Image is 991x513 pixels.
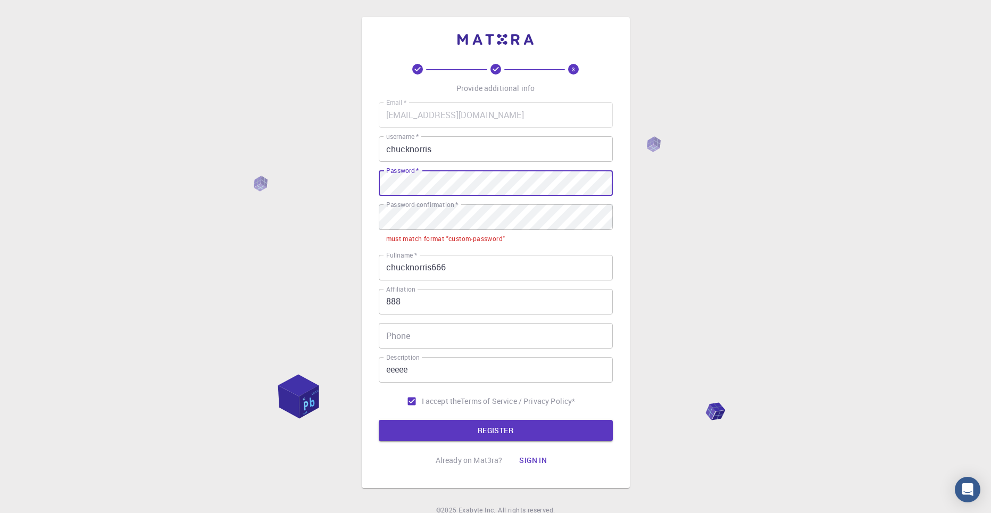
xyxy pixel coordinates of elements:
div: Open Intercom Messenger [955,477,980,502]
label: Affiliation [386,285,415,294]
text: 3 [572,65,575,73]
a: Terms of Service / Privacy Policy* [461,396,575,407]
button: Sign in [511,450,555,471]
span: I accept the [422,396,461,407]
p: Terms of Service / Privacy Policy * [461,396,575,407]
label: Password [386,166,419,175]
label: Email [386,98,406,107]
button: REGISTER [379,420,613,441]
p: Provide additional info [456,83,535,94]
label: Password confirmation [386,200,458,209]
label: Fullname [386,251,417,260]
label: Description [386,353,420,362]
p: Already on Mat3ra? [436,455,503,466]
label: username [386,132,419,141]
div: must match format "custom-password" [386,234,505,244]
